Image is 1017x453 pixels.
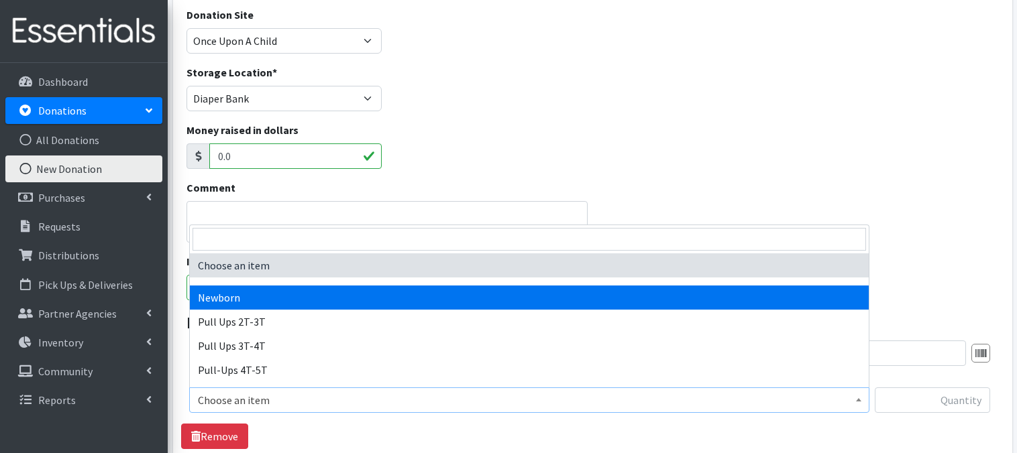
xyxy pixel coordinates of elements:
[38,249,99,262] p: Distributions
[5,127,162,153] a: All Donations
[5,242,162,269] a: Distributions
[5,358,162,385] a: Community
[5,213,162,240] a: Requests
[181,424,248,449] a: Remove
[5,68,162,95] a: Dashboard
[5,387,162,413] a: Reports
[38,220,81,233] p: Requests
[186,180,235,196] label: Comment
[190,253,869,277] li: Choose an item
[272,66,277,79] abbr: required
[186,253,238,269] label: Issued on
[38,365,93,378] p: Community
[5,155,162,182] a: New Donation
[190,358,869,382] li: Pull-Ups 4T-5T
[186,122,299,138] label: Money raised in dollars
[186,7,254,23] label: Donation Site
[190,285,869,310] li: Newborn
[38,75,88,88] p: Dashboard
[190,382,869,406] li: Size 1
[38,104,87,117] p: Donations
[5,300,162,327] a: Partner Agencies
[5,271,162,298] a: Pick Ups & Deliveries
[38,307,117,320] p: Partner Agencies
[5,329,162,356] a: Inventory
[190,310,869,334] li: Pull Ups 2T-3T
[186,64,277,80] label: Storage Location
[198,391,861,409] span: Choose an item
[38,393,76,407] p: Reports
[5,97,162,124] a: Donations
[875,387,990,413] input: Quantity
[38,191,85,204] p: Purchases
[189,387,869,413] span: Choose an item
[38,336,83,349] p: Inventory
[38,278,133,292] p: Pick Ups & Deliveries
[5,184,162,211] a: Purchases
[190,334,869,358] li: Pull Ups 3T-4T
[5,9,162,54] img: HumanEssentials
[186,311,999,335] legend: Items in this donation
